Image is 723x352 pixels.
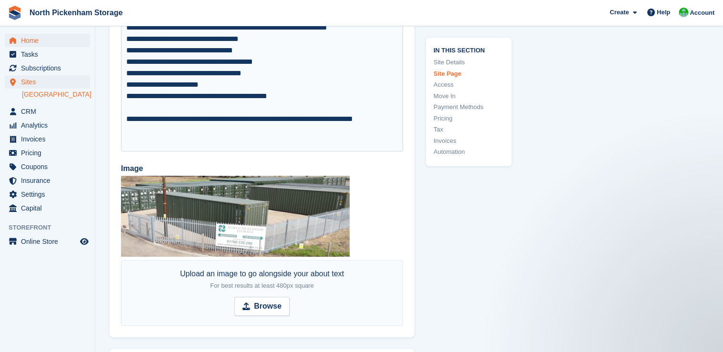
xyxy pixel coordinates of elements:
[26,5,127,20] a: North Pickenham Storage
[254,301,281,312] strong: Browse
[610,8,629,17] span: Create
[5,34,90,47] a: menu
[5,75,90,89] a: menu
[21,75,78,89] span: Sites
[433,58,504,67] a: Site Details
[21,61,78,75] span: Subscriptions
[5,160,90,173] a: menu
[21,160,78,173] span: Coupons
[21,132,78,146] span: Invoices
[180,268,344,291] div: Upload an image to go alongside your about text
[433,113,504,123] a: Pricing
[5,188,90,201] a: menu
[210,282,314,289] span: For best results at least 480px square
[21,174,78,187] span: Insurance
[79,236,90,247] a: Preview store
[21,146,78,160] span: Pricing
[5,174,90,187] a: menu
[433,136,504,145] a: Invoices
[690,8,714,18] span: Account
[5,146,90,160] a: menu
[679,8,688,17] img: Chris Gulliver
[21,105,78,118] span: CRM
[121,176,350,257] img: Gate%20and%20Sign.png
[21,34,78,47] span: Home
[433,69,504,78] a: Site Page
[433,102,504,112] a: Payment Methods
[433,91,504,101] a: Move In
[21,201,78,215] span: Capital
[5,61,90,75] a: menu
[9,223,95,232] span: Storefront
[5,105,90,118] a: menu
[5,119,90,132] a: menu
[5,201,90,215] a: menu
[433,125,504,134] a: Tax
[657,8,670,17] span: Help
[21,48,78,61] span: Tasks
[433,80,504,90] a: Access
[5,235,90,248] a: menu
[5,48,90,61] a: menu
[433,45,504,54] span: In this section
[22,90,90,99] a: [GEOGRAPHIC_DATA]
[5,132,90,146] a: menu
[234,297,290,316] input: Browse
[433,147,504,157] a: Automation
[21,119,78,132] span: Analytics
[21,188,78,201] span: Settings
[8,6,22,20] img: stora-icon-8386f47178a22dfd0bd8f6a31ec36ba5ce8667c1dd55bd0f319d3a0aa187defe.svg
[21,235,78,248] span: Online Store
[121,163,403,174] label: Image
